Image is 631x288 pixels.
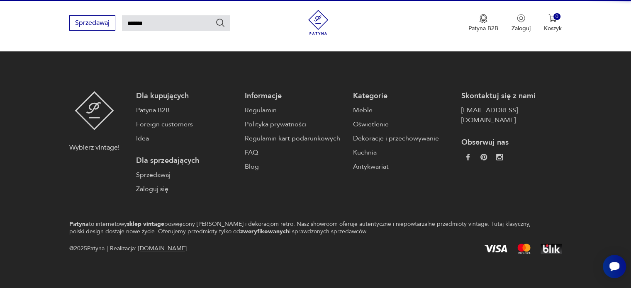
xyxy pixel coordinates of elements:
[245,162,345,172] a: Blog
[240,227,289,235] strong: zweryfikowanych
[468,14,498,32] a: Ikona medaluPatyna B2B
[69,15,115,31] button: Sprzedawaj
[353,148,453,157] a: Kuchnia
[136,133,236,143] a: Idea
[480,154,487,160] img: 37d27d81a828e637adc9f9cb2e3d3a8a.webp
[541,244,562,254] img: BLIK
[353,119,453,129] a: Oświetlenie
[69,220,532,235] p: to internetowy poświęcony [PERSON_NAME] i dekoracjom retro. Nasz showroom oferuje autentyczne i n...
[107,244,108,254] div: |
[138,244,187,252] a: [DOMAIN_NAME]
[353,162,453,172] a: Antykwariat
[245,148,345,157] a: FAQ
[353,105,453,115] a: Meble
[512,14,531,32] button: Zaloguj
[136,105,236,115] a: Patyna B2B
[69,21,115,27] a: Sprzedawaj
[512,24,531,32] p: Zaloguj
[496,154,503,160] img: c2fd9cf7f39615d9d6839a72ae8e59e5.webp
[69,220,89,228] strong: Patyna
[353,91,453,101] p: Kategorie
[465,154,471,160] img: da9060093f698e4c3cedc1453eec5031.webp
[603,255,626,278] iframe: Smartsupp widget button
[517,244,531,254] img: Mastercard
[461,105,561,125] a: [EMAIL_ADDRESS][DOMAIN_NAME]
[306,10,331,35] img: Patyna - sklep z meblami i dekoracjami vintage
[544,14,562,32] button: 0Koszyk
[75,91,114,130] img: Patyna - sklep z meblami i dekoracjami vintage
[353,133,453,143] a: Dekoracje i przechowywanie
[136,91,236,101] p: Dla kupujących
[553,13,560,20] div: 0
[69,143,119,152] p: Wybierz vintage!
[127,220,164,228] strong: sklep vintage
[548,14,557,22] img: Ikona koszyka
[468,14,498,32] button: Patyna B2B
[479,14,487,23] img: Ikona medalu
[136,170,236,180] a: Sprzedawaj
[468,24,498,32] p: Patyna B2B
[110,244,187,254] span: Realizacja:
[136,119,236,129] a: Foreign customers
[484,245,507,252] img: Visa
[461,91,561,101] p: Skontaktuj się z nami
[245,105,345,115] a: Regulamin
[215,18,225,28] button: Szukaj
[136,184,236,194] a: Zaloguj się
[245,91,345,101] p: Informacje
[245,119,345,129] a: Polityka prywatności
[136,156,236,166] p: Dla sprzedających
[544,24,562,32] p: Koszyk
[69,244,105,254] span: @ 2025 Patyna
[245,133,345,143] a: Regulamin kart podarunkowych
[461,138,561,148] p: Obserwuj nas
[517,14,525,22] img: Ikonka użytkownika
